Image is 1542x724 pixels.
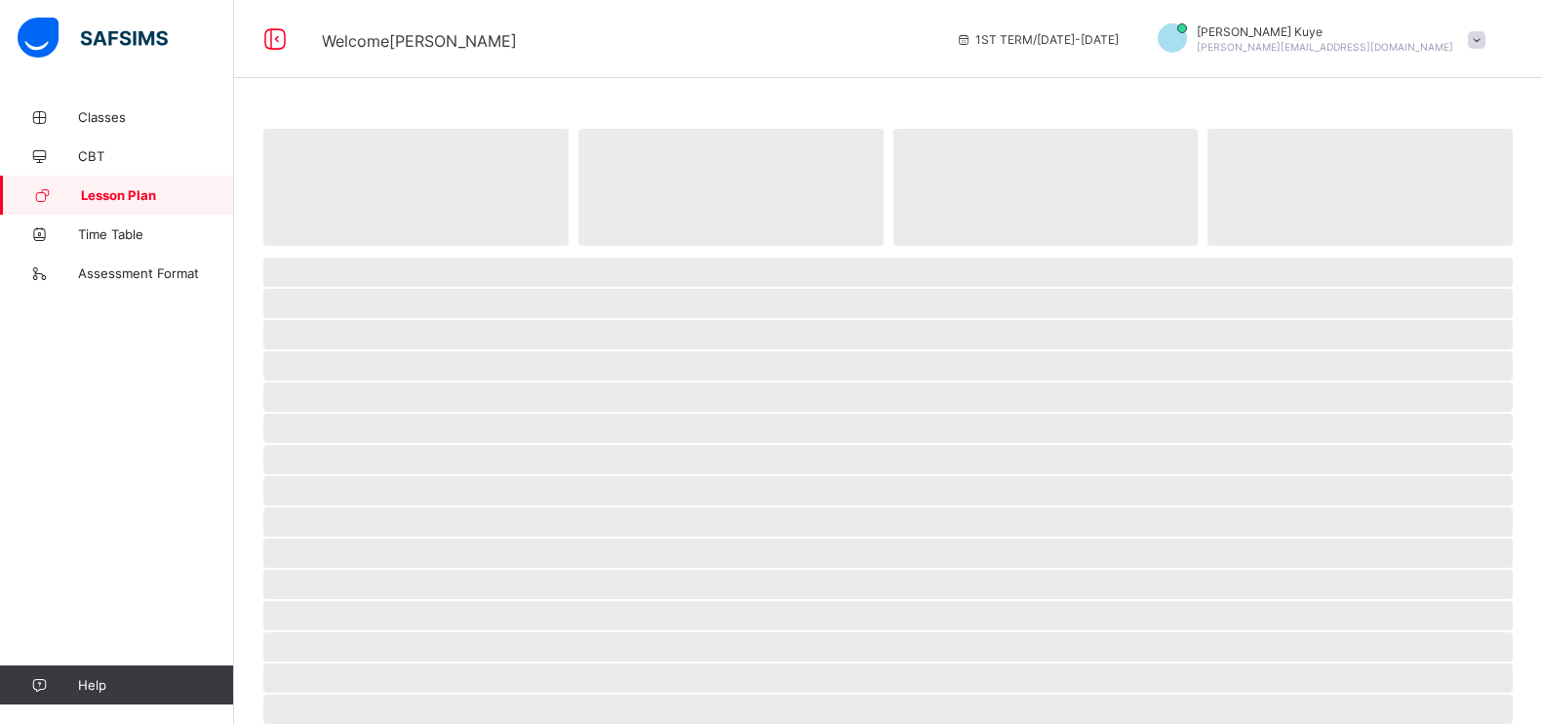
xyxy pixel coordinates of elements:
span: Classes [78,109,234,125]
span: ‌ [263,476,1513,505]
span: Help [78,677,233,693]
span: ‌ [263,664,1513,693]
span: ‌ [263,320,1513,349]
span: Welcome [PERSON_NAME] [322,31,517,51]
span: ‌ [263,258,1513,287]
span: ‌ [263,445,1513,474]
span: ‌ [263,632,1513,662]
span: ‌ [263,289,1513,318]
span: ‌ [263,129,569,246]
span: ‌ [263,695,1513,724]
span: ‌ [263,507,1513,537]
div: EstherKuye [1138,23,1495,56]
span: CBT [78,148,234,164]
span: ‌ [893,129,1199,246]
span: ‌ [263,539,1513,568]
span: ‌ [263,414,1513,443]
span: ‌ [1207,129,1513,246]
span: Assessment Format [78,265,234,281]
span: ‌ [578,129,884,246]
span: Time Table [78,226,234,242]
span: [PERSON_NAME] Kuye [1197,24,1453,39]
span: Lesson Plan [81,187,234,203]
span: ‌ [263,382,1513,412]
span: ‌ [263,601,1513,630]
span: ‌ [263,570,1513,599]
img: safsims [18,18,168,59]
span: session/term information [956,32,1119,47]
span: ‌ [263,351,1513,381]
span: [PERSON_NAME][EMAIL_ADDRESS][DOMAIN_NAME] [1197,41,1453,53]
